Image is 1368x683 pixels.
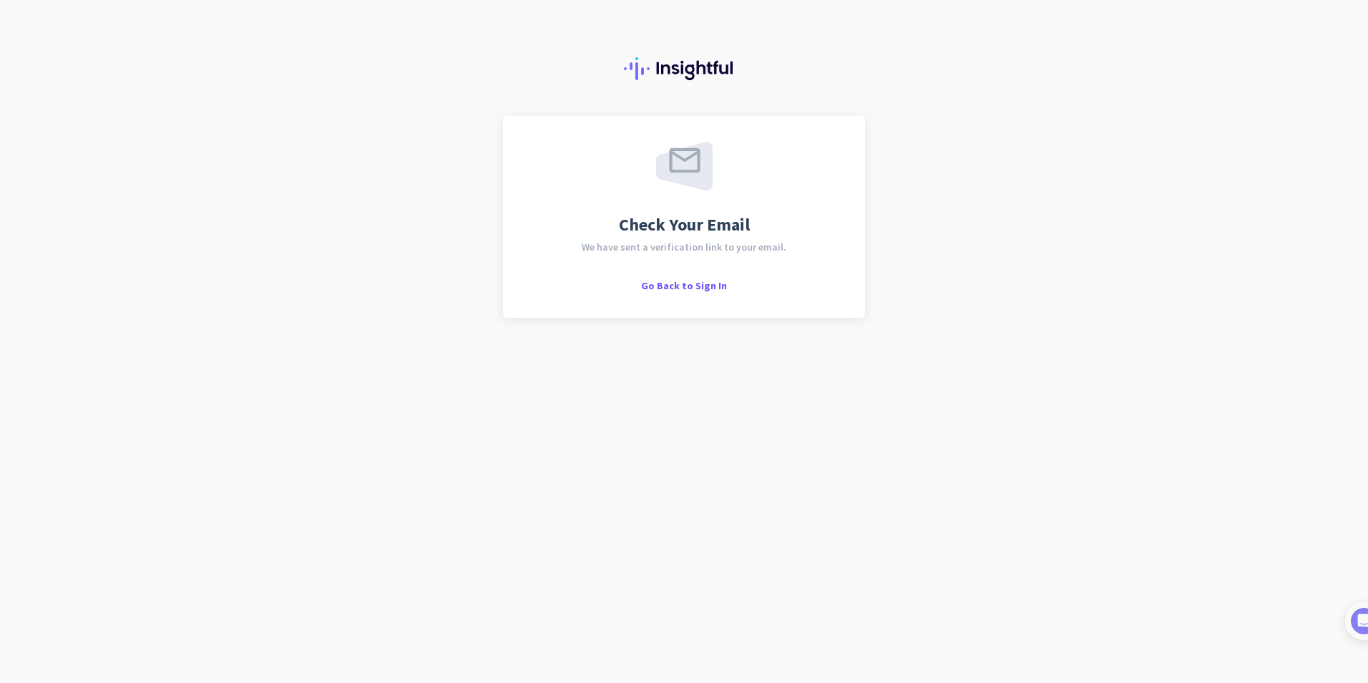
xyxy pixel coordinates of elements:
span: Go Back to Sign In [641,279,727,292]
span: We have sent a verification link to your email. [582,242,786,252]
img: Insightful [624,57,744,80]
span: Check Your Email [619,216,750,233]
img: email-sent [656,142,713,190]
